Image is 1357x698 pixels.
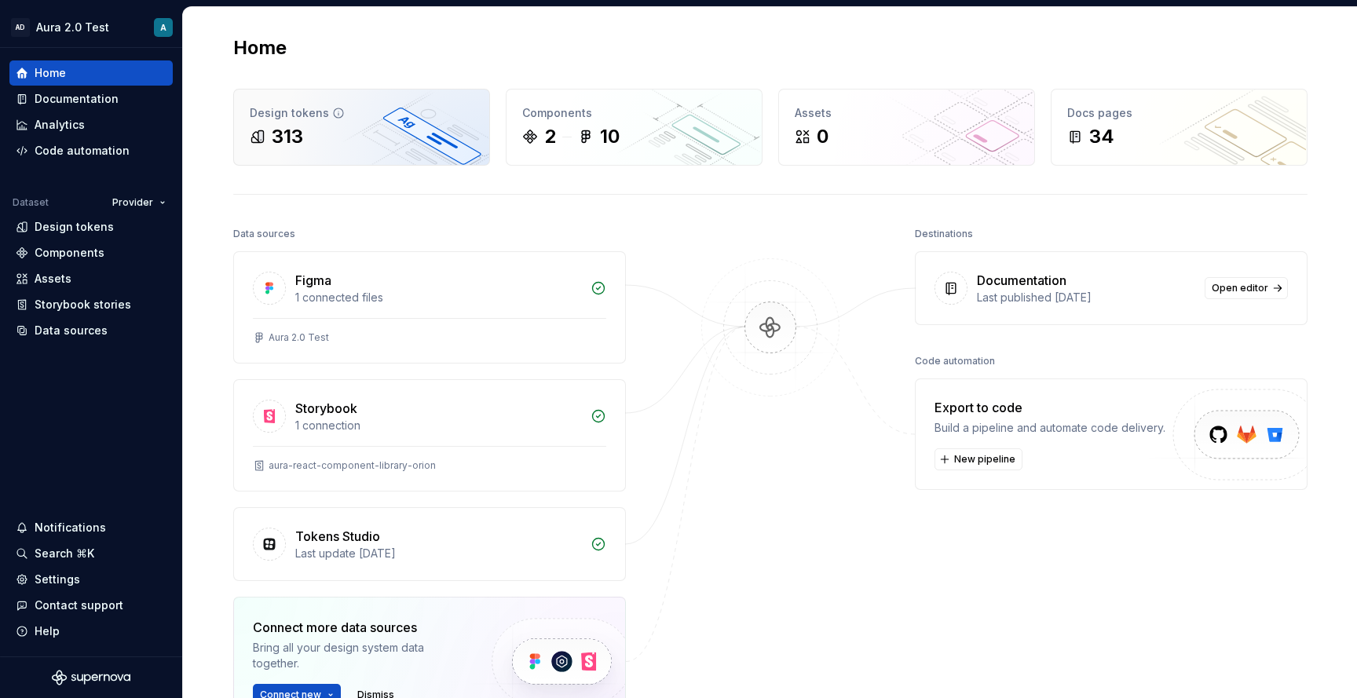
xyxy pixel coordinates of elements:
a: Figma1 connected filesAura 2.0 Test [233,251,626,364]
div: Contact support [35,598,123,613]
div: Settings [35,572,80,587]
div: Components [522,105,746,121]
div: A [160,21,166,34]
div: Code automation [35,143,130,159]
div: Analytics [35,117,85,133]
a: Design tokens [9,214,173,239]
a: Storybook1 connectionaura-react-component-library-orion [233,379,626,492]
div: Dataset [13,196,49,209]
button: Contact support [9,593,173,618]
button: New pipeline [935,448,1022,470]
a: Components210 [506,89,763,166]
div: Connect more data sources [253,618,465,637]
div: Assets [35,271,71,287]
div: Search ⌘K [35,546,94,561]
div: Documentation [35,91,119,107]
a: Documentation [9,86,173,111]
a: Assets [9,266,173,291]
div: Last update [DATE] [295,546,581,561]
div: Code automation [915,350,995,372]
button: Help [9,619,173,644]
div: Storybook stories [35,297,131,312]
div: 34 [1089,124,1114,149]
div: Destinations [915,223,973,245]
button: Notifications [9,515,173,540]
a: Open editor [1205,277,1288,299]
div: aura-react-component-library-orion [269,459,436,472]
div: Export to code [935,398,1165,417]
a: Home [9,60,173,86]
svg: Supernova Logo [52,670,130,685]
div: 0 [817,124,828,149]
div: AD [11,18,30,37]
div: Data sources [233,223,295,245]
div: Last published [DATE] [977,290,1195,305]
a: Assets0 [778,89,1035,166]
div: 10 [600,124,620,149]
a: Analytics [9,112,173,137]
div: Home [35,65,66,81]
div: Assets [795,105,1019,121]
div: Documentation [977,271,1066,290]
span: Provider [112,196,153,209]
div: Notifications [35,520,106,535]
button: Provider [105,192,173,214]
span: New pipeline [954,453,1015,466]
h2: Home [233,35,287,60]
button: Search ⌘K [9,541,173,566]
div: 313 [272,124,303,149]
a: Docs pages34 [1051,89,1308,166]
div: Build a pipeline and automate code delivery. [935,420,1165,436]
div: Docs pages [1067,105,1291,121]
a: Design tokens313 [233,89,490,166]
div: Data sources [35,323,108,338]
div: Aura 2.0 Test [269,331,329,344]
div: 1 connected files [295,290,581,305]
div: 1 connection [295,418,581,433]
div: 2 [544,124,556,149]
div: Help [35,623,60,639]
a: Components [9,240,173,265]
div: Aura 2.0 Test [36,20,109,35]
a: Code automation [9,138,173,163]
div: Tokens Studio [295,527,380,546]
a: Settings [9,567,173,592]
a: Tokens StudioLast update [DATE] [233,507,626,581]
button: ADAura 2.0 TestA [3,10,179,44]
a: Storybook stories [9,292,173,317]
div: Components [35,245,104,261]
a: Data sources [9,318,173,343]
div: Bring all your design system data together. [253,640,465,671]
span: Open editor [1212,282,1268,294]
div: Design tokens [250,105,474,121]
div: Figma [295,271,331,290]
div: Design tokens [35,219,114,235]
div: Storybook [295,399,357,418]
